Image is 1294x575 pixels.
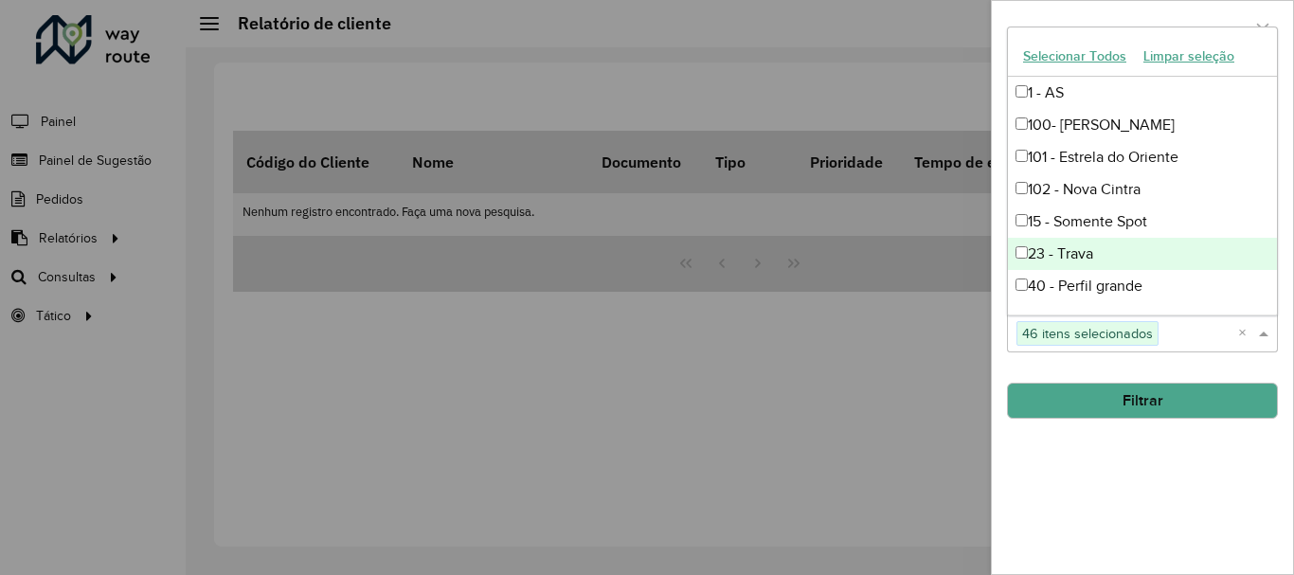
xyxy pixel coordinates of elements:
[1008,206,1277,238] div: 15 - Somente Spot
[1008,77,1277,109] div: 1 - AS
[1015,42,1135,71] button: Selecionar Todos
[1008,302,1277,334] div: 5 - Noturna
[1008,109,1277,141] div: 100- [PERSON_NAME]
[1007,27,1278,315] ng-dropdown-panel: Options list
[1008,238,1277,270] div: 23 - Trava
[1008,173,1277,206] div: 102 - Nova Cintra
[1135,42,1243,71] button: Limpar seleção
[1008,270,1277,302] div: 40 - Perfil grande
[1238,322,1254,345] span: Clear all
[1008,141,1277,173] div: 101 - Estrela do Oriente
[1017,322,1158,345] span: 46 itens selecionados
[1007,383,1278,419] button: Filtrar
